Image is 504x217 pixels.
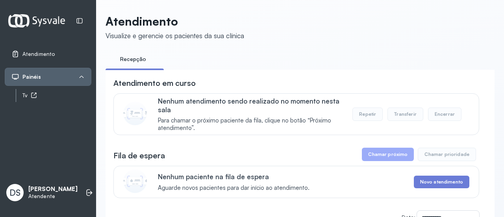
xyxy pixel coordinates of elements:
button: Novo atendimento [414,176,469,188]
button: Chamar prioridade [418,148,476,161]
img: Imagem de CalloutCard [123,102,147,125]
img: Imagem de CalloutCard [123,169,147,193]
button: Chamar próximo [362,148,414,161]
div: Tv [22,92,91,99]
p: Nenhum paciente na fila de espera [158,172,309,181]
span: Aguarde novos pacientes para dar início ao atendimento. [158,184,309,192]
p: Atendente [28,193,78,200]
span: Painéis [22,74,41,80]
button: Transferir [387,108,423,121]
p: Atendimento [106,14,244,28]
h3: Fila de espera [113,150,165,161]
button: Repetir [352,108,383,121]
img: Logotipo do estabelecimento [8,14,65,27]
h3: Atendimento em curso [113,78,196,89]
a: Atendimento [11,50,85,58]
p: Nenhum atendimento sendo realizado no momento nesta sala [158,97,352,114]
span: Atendimento [22,51,55,57]
div: Visualize e gerencie os pacientes da sua clínica [106,32,244,40]
button: Encerrar [428,108,461,121]
p: [PERSON_NAME] [28,185,78,193]
a: Tv [22,91,91,100]
a: Recepção [106,53,161,66]
span: Para chamar o próximo paciente da fila, clique no botão “Próximo atendimento”. [158,117,352,132]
